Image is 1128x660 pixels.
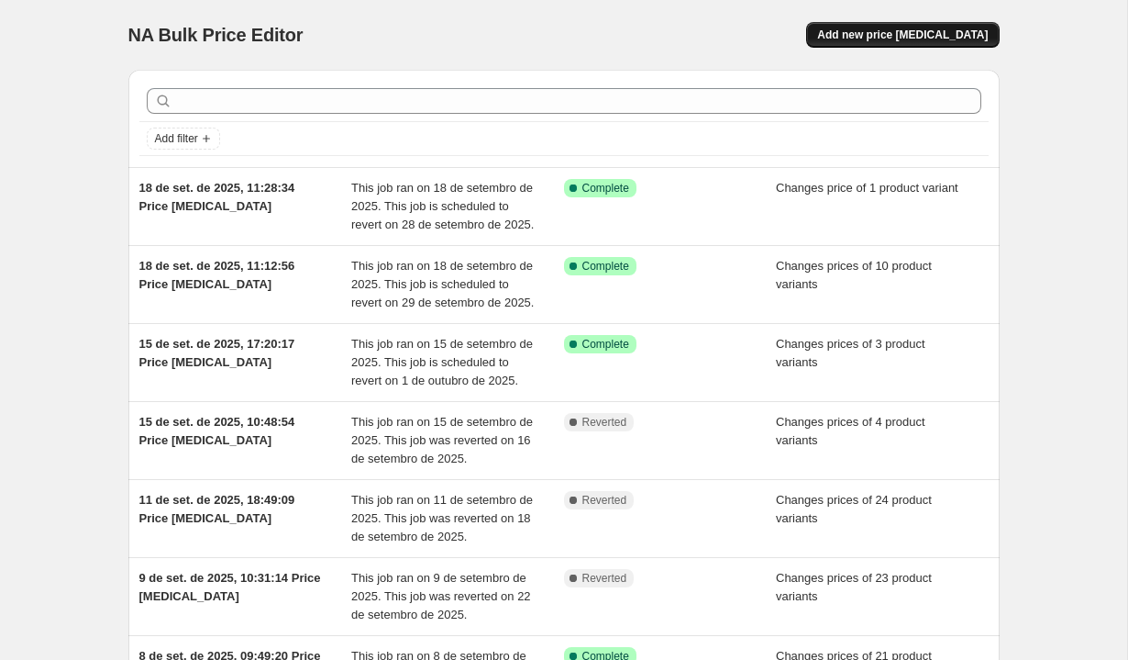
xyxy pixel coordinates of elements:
[776,337,925,369] span: Changes prices of 3 product variants
[582,415,627,430] span: Reverted
[128,25,304,45] span: NA Bulk Price Editor
[155,131,198,146] span: Add filter
[351,181,534,231] span: This job ran on 18 de setembro de 2025. This job is scheduled to revert on 28 de setembro de 2025.
[351,415,533,465] span: This job ran on 15 de setembro de 2025. This job was reverted on 16 de setembro de 2025.
[351,493,533,543] span: This job ran on 11 de setembro de 2025. This job was reverted on 18 de setembro de 2025.
[582,181,629,196] span: Complete
[351,337,533,387] span: This job ran on 15 de setembro de 2025. This job is scheduled to revert on 1 de outubro de 2025.
[139,337,295,369] span: 15 de set. de 2025, 17:20:17 Price [MEDICAL_DATA]
[776,571,932,603] span: Changes prices of 23 product variants
[776,493,932,525] span: Changes prices of 24 product variants
[776,415,925,447] span: Changes prices of 4 product variants
[776,181,958,195] span: Changes price of 1 product variant
[147,128,220,150] button: Add filter
[139,571,321,603] span: 9 de set. de 2025, 10:31:14 Price [MEDICAL_DATA]
[806,22,999,48] button: Add new price [MEDICAL_DATA]
[582,337,629,352] span: Complete
[139,415,295,447] span: 15 de set. de 2025, 10:48:54 Price [MEDICAL_DATA]
[351,571,531,621] span: This job ran on 9 de setembro de 2025. This job was reverted on 22 de setembro de 2025.
[817,28,988,42] span: Add new price [MEDICAL_DATA]
[139,493,295,525] span: 11 de set. de 2025, 18:49:09 Price [MEDICAL_DATA]
[139,181,295,213] span: 18 de set. de 2025, 11:28:34 Price [MEDICAL_DATA]
[582,571,627,586] span: Reverted
[351,259,534,309] span: This job ran on 18 de setembro de 2025. This job is scheduled to revert on 29 de setembro de 2025.
[139,259,295,291] span: 18 de set. de 2025, 11:12:56 Price [MEDICAL_DATA]
[776,259,932,291] span: Changes prices of 10 product variants
[582,259,629,274] span: Complete
[582,493,627,508] span: Reverted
